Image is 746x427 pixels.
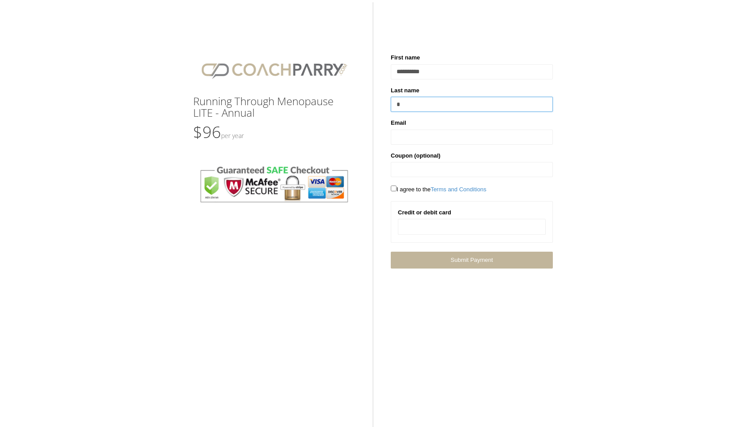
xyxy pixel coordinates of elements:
span: I agree to the [391,186,486,193]
img: CPlogo.png [193,53,355,87]
a: Terms and Conditions [431,186,487,193]
small: Per Year [221,131,244,140]
label: Coupon (optional) [391,151,440,160]
label: First name [391,53,420,62]
span: Submit Payment [451,257,493,263]
label: Email [391,119,406,127]
h3: Running Through Menopause LITE - Annual [193,95,355,119]
label: Credit or debit card [398,208,451,217]
span: $96 [193,121,244,143]
a: Submit Payment [391,252,553,268]
label: Last name [391,86,419,95]
iframe: Secure card payment input frame [404,223,540,231]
